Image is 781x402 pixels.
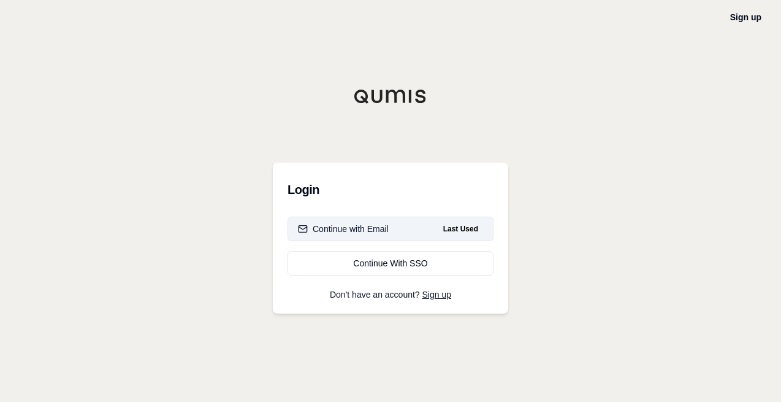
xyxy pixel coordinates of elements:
h3: Login [288,177,493,202]
div: Continue with Email [298,223,389,235]
span: Last Used [438,222,483,236]
button: Continue with EmailLast Used [288,217,493,241]
a: Continue With SSO [288,251,493,276]
div: Continue With SSO [298,257,483,269]
a: Sign up [422,290,451,300]
a: Sign up [730,12,761,22]
p: Don't have an account? [288,290,493,299]
img: Qumis [354,89,427,104]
